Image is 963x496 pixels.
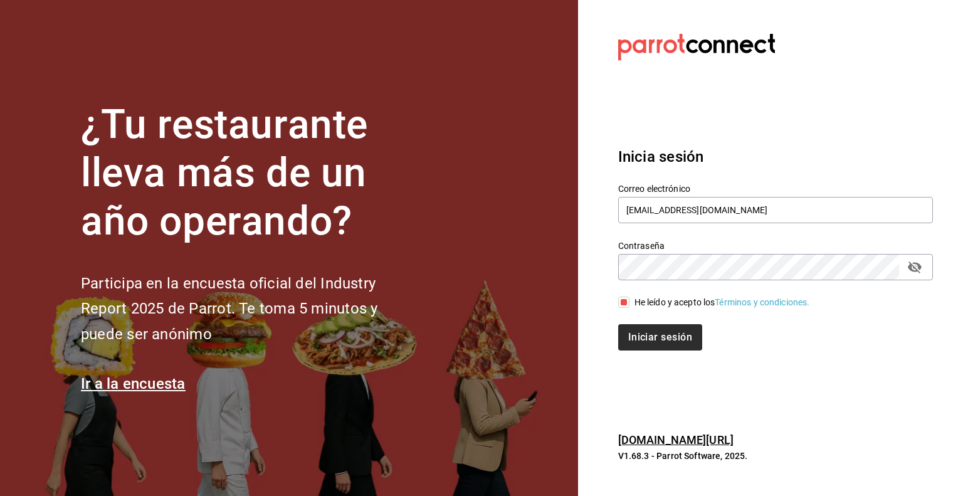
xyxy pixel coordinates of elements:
[618,450,933,462] p: V1.68.3 - Parrot Software, 2025.
[618,324,702,351] button: Iniciar sesión
[715,297,809,307] a: Términos y condiciones.
[618,433,734,446] a: [DOMAIN_NAME][URL]
[904,256,925,278] button: passwordField
[618,197,933,223] input: Ingresa tu correo electrónico
[618,241,933,250] label: Contraseña
[81,271,419,347] h2: Participa en la encuesta oficial del Industry Report 2025 de Parrot. Te toma 5 minutos y puede se...
[634,296,810,309] div: He leído y acepto los
[81,375,186,393] a: Ir a la encuesta
[81,101,419,245] h1: ¿Tu restaurante lleva más de un año operando?
[618,145,933,168] h3: Inicia sesión
[618,184,933,193] label: Correo electrónico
